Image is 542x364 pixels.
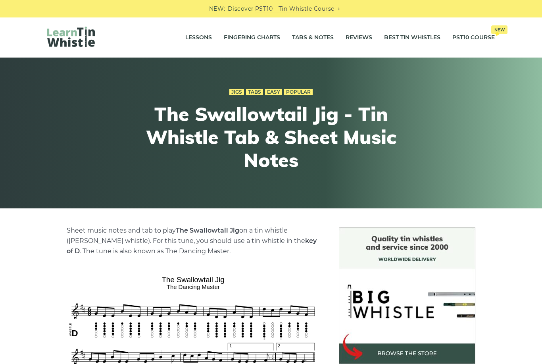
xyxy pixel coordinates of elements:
a: Jigs [229,89,244,95]
a: Easy [265,89,282,95]
a: Tabs & Notes [292,28,334,48]
img: LearnTinWhistle.com [47,27,95,47]
h1: The Swallowtail Jig - Tin Whistle Tab & Sheet Music Notes [125,103,417,171]
span: New [491,25,507,34]
img: BigWhistle Tin Whistle Store [339,227,475,364]
a: Lessons [185,28,212,48]
a: Reviews [346,28,372,48]
p: Sheet music notes and tab to play on a tin whistle ([PERSON_NAME] whistle). For this tune, you sh... [67,225,320,256]
a: Best Tin Whistles [384,28,440,48]
a: Tabs [246,89,263,95]
a: PST10 CourseNew [452,28,495,48]
a: Fingering Charts [224,28,280,48]
strong: The Swallowtail Jig [176,227,239,234]
a: Popular [284,89,313,95]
